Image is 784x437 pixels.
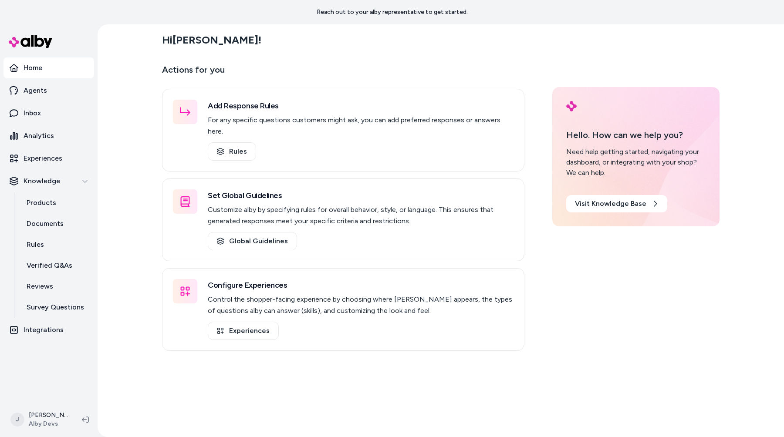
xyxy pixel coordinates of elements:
a: Global Guidelines [208,232,297,250]
p: Products [27,198,56,208]
p: Experiences [24,153,62,164]
a: Products [18,192,94,213]
p: Agents [24,85,47,96]
h2: Hi [PERSON_NAME] ! [162,34,261,47]
p: Documents [27,218,64,229]
button: Knowledge [3,171,94,192]
p: Home [24,63,42,73]
a: Documents [18,213,94,234]
a: Inbox [3,103,94,124]
h3: Set Global Guidelines [208,189,514,202]
p: Reach out to your alby representative to get started. [317,8,468,17]
p: Analytics [24,131,54,141]
a: Home [3,57,94,78]
p: [PERSON_NAME] [29,411,68,420]
img: alby Logo [566,101,577,111]
img: alby Logo [9,35,52,48]
p: Hello. How can we help you? [566,128,706,141]
p: Knowledge [24,176,60,186]
a: Experiences [3,148,94,169]
p: Inbox [24,108,41,118]
button: J[PERSON_NAME]Alby Devs [5,406,75,434]
a: Integrations [3,319,94,340]
p: Reviews [27,281,53,292]
a: Rules [208,142,256,161]
h3: Add Response Rules [208,100,514,112]
p: Verified Q&As [27,260,72,271]
p: For any specific questions customers might ask, you can add preferred responses or answers here. [208,114,514,137]
span: J [10,413,24,427]
a: Rules [18,234,94,255]
a: Verified Q&As [18,255,94,276]
p: Survey Questions [27,302,84,313]
a: Analytics [3,125,94,146]
h3: Configure Experiences [208,279,514,291]
span: Alby Devs [29,420,68,428]
a: Agents [3,80,94,101]
p: Integrations [24,325,64,335]
p: Rules [27,239,44,250]
a: Experiences [208,322,279,340]
div: Need help getting started, navigating your dashboard, or integrating with your shop? We can help. [566,147,706,178]
p: Control the shopper-facing experience by choosing where [PERSON_NAME] appears, the types of quest... [208,294,514,316]
a: Visit Knowledge Base [566,195,667,212]
a: Reviews [18,276,94,297]
p: Actions for you [162,63,524,84]
a: Survey Questions [18,297,94,318]
p: Customize alby by specifying rules for overall behavior, style, or language. This ensures that ge... [208,204,514,227]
